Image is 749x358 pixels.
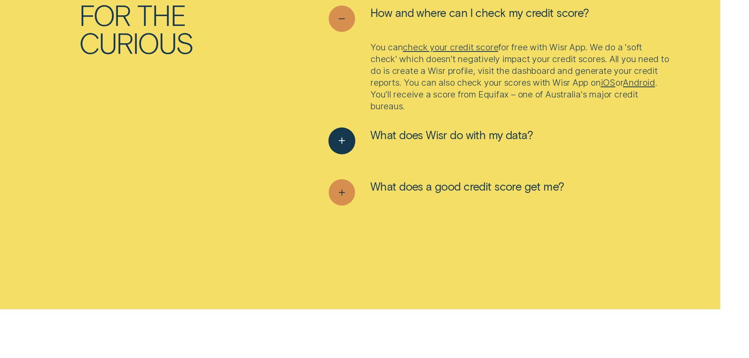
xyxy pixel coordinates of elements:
button: See less [329,6,589,32]
span: What does a good credit score get me? [370,179,564,193]
p: You can for free with Wisr App. We do a 'soft check' which doesn't negatively impact your credit ... [370,41,670,112]
span: What does Wisr do with my data? [370,128,533,142]
a: iOS [601,77,615,88]
button: See more [329,179,564,206]
a: check your credit score [403,42,498,52]
h2: For the curious [79,1,271,57]
button: See more [329,128,533,154]
a: Android [623,77,655,88]
span: How and where can I check my credit score? [370,6,589,20]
